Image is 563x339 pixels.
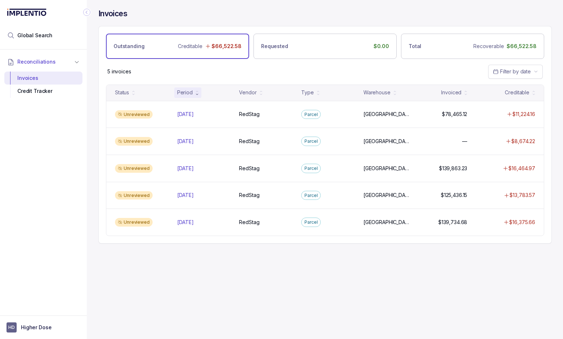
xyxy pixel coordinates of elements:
div: Status [115,89,129,96]
div: Credit Tracker [10,85,77,98]
p: Higher Dose [21,324,51,331]
p: Outstanding [114,43,144,50]
p: $139,863.23 [439,165,467,172]
p: RedStag [239,165,259,172]
p: $0.00 [374,43,389,50]
p: $16,375.66 [509,219,535,226]
div: Type [301,89,314,96]
p: RedStag [239,219,259,226]
p: [GEOGRAPHIC_DATA], [GEOGRAPHIC_DATA] [363,192,411,199]
p: [GEOGRAPHIC_DATA], [GEOGRAPHIC_DATA] [363,138,411,145]
p: [GEOGRAPHIC_DATA], [GEOGRAPHIC_DATA] [363,111,411,118]
p: $8,674.22 [511,138,535,145]
p: 5 invoices [107,68,131,75]
p: [DATE] [177,192,194,199]
span: User initials [7,322,17,332]
p: Total [409,43,421,50]
div: Warehouse [363,89,391,96]
div: Unreviewed [115,137,153,146]
div: Remaining page entries [107,68,131,75]
button: Date Range Picker [488,65,543,78]
p: $13,783.57 [509,192,535,199]
p: Parcel [304,192,317,199]
p: $66,522.58 [507,43,537,50]
search: Date Range Picker [493,68,531,75]
p: Creditable [178,43,202,50]
div: Reconciliations [4,70,82,99]
div: Unreviewed [115,164,153,173]
p: $78,465.12 [442,111,468,118]
p: Parcel [304,219,317,226]
div: Vendor [239,89,256,96]
div: Unreviewed [115,191,153,200]
p: Parcel [304,138,317,145]
p: $66,522.58 [212,43,242,50]
div: Creditable [505,89,529,96]
p: Parcel [304,111,317,118]
div: Collapse Icon [82,8,91,17]
p: RedStag [239,138,259,145]
span: Reconciliations [17,58,56,65]
p: $16,464.97 [508,165,535,172]
button: Reconciliations [4,54,82,70]
p: [DATE] [177,111,194,118]
p: [DATE] [177,219,194,226]
p: [DATE] [177,165,194,172]
p: [DATE] [177,138,194,145]
button: User initialsHigher Dose [7,322,80,332]
span: Filter by date [500,68,531,74]
div: Unreviewed [115,218,153,227]
span: Global Search [17,32,52,39]
p: RedStag [239,192,259,199]
h4: Invoices [98,9,127,19]
p: RedStag [239,111,259,118]
p: [GEOGRAPHIC_DATA], [GEOGRAPHIC_DATA] [363,219,411,226]
p: $139,734.68 [438,219,467,226]
p: Parcel [304,165,317,172]
div: Invoices [10,72,77,85]
p: — [462,138,467,145]
p: Recoverable [473,43,504,50]
p: $11,224.16 [512,111,535,118]
p: [GEOGRAPHIC_DATA], [GEOGRAPHIC_DATA] [363,165,411,172]
div: Period [177,89,193,96]
div: Unreviewed [115,110,153,119]
p: $125,436.15 [441,192,467,199]
div: Invoiced [441,89,461,96]
p: Requested [261,43,288,50]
